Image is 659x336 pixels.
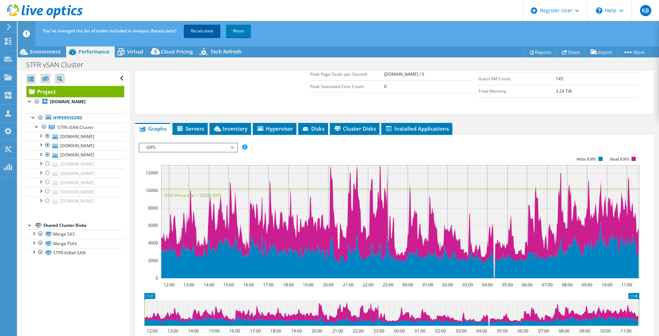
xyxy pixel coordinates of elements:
text: 13:00 [167,328,178,334]
text: 14:00 [188,328,199,334]
td: Total Memory: [478,85,556,97]
text: 02:00 [435,328,446,334]
text: 02:00 [442,282,453,288]
a: [DOMAIN_NAME] [26,132,124,141]
text: 12:00 [146,328,157,334]
h1: STFR vSAN Cluster [23,61,94,69]
text: 08:00 [561,282,572,288]
span: Hypervisor [256,125,293,132]
span: Disks [302,125,325,132]
text: 18:00 [270,328,281,334]
a: Hypervisors [26,113,124,123]
td: Peak Saturated Core Count: [310,80,384,93]
text: 06:00 [521,282,532,288]
span: Tech Refresh [211,48,241,55]
b: 0 [384,83,387,89]
text: 00:00 [402,282,413,288]
td: Peak Page Faults per Second: [310,68,384,80]
span: KB [640,5,651,16]
text: 19:00 [302,282,313,288]
text: 00:00 [394,328,404,334]
text: 07:00 [541,282,552,288]
text: 01:00 [414,328,425,334]
text: 01:00 [422,282,433,288]
span: Environment [30,48,61,55]
text: 15:00 [208,328,219,334]
a: Export [585,46,618,57]
text: 05:00 [502,282,513,288]
span: Performance [79,48,109,55]
text: Write IOPS [576,157,596,162]
text: 95th Percentile = 10200 IOPS [165,192,221,198]
span: STFR vSAN Cluster [57,124,94,130]
b: 3.24 TiB [556,88,572,94]
span: Installed Applications [385,125,449,132]
text: 2000 [148,257,158,263]
text: 12:00 [163,282,174,288]
text: 14:00 [203,282,214,288]
svg: \n [596,7,602,14]
text: 03:00 [456,328,466,334]
text: 18:00 [283,282,294,288]
span: You've changed the list of nodes included in analysis. Recalculate? [43,28,176,34]
b: [DOMAIN_NAME] [50,99,86,105]
a: STFR vSAN Cluster [26,123,124,132]
text: 22:00 [362,282,373,288]
text: 15:00 [223,282,234,288]
a: [DOMAIN_NAME] [26,169,124,178]
a: Share [557,46,585,57]
text: 20:00 [322,282,333,288]
text: 04:00 [482,282,492,288]
text: 21:00 [332,328,343,334]
a: More [617,46,650,57]
a: STFR-VxRail-SAN [26,248,124,257]
a: Project [26,86,124,97]
span: Virtual [127,48,143,55]
a: [DOMAIN_NAME] [26,97,124,106]
b: 145 [556,76,563,82]
a: [DOMAIN_NAME] [26,178,124,187]
a: [DOMAIN_NAME] [26,150,124,160]
text: 03:00 [462,282,473,288]
text: 10:00 [600,328,610,334]
text: 11:00 [620,328,631,334]
td: Guest VM Count: [478,73,556,85]
text: 22:00 [352,328,363,334]
a: [DOMAIN_NAME] [26,160,124,169]
text: 10000 [146,187,158,193]
a: Reports [523,46,557,57]
span: Cloud Pricing [161,48,193,55]
a: Merge SAS [26,230,124,239]
text: 6000 [148,222,158,228]
text: 23:00 [382,282,393,288]
text: 11:00 [621,282,632,288]
text: 09:00 [579,328,590,334]
a: [DOMAIN_NAME] [26,197,124,206]
text: 23:00 [373,328,384,334]
a: [DOMAIN_NAME] [26,187,124,196]
a: [DOMAIN_NAME] [26,141,124,150]
text: 10:00 [601,282,612,288]
text: 05:00 [497,328,508,334]
text: 12000 [146,170,158,176]
text: 0 [156,275,158,281]
text: 16:00 [229,328,240,334]
a: Recalculate [184,25,220,37]
text: 21:00 [343,282,353,288]
text: 08:00 [558,328,569,334]
text: 06:00 [517,328,528,334]
text: Read IOPS [610,157,629,162]
text: 20:00 [311,328,322,334]
a: Reset [226,25,251,37]
text: 19:00 [291,328,302,334]
b: [DOMAIN_NAME] / 0 [384,71,424,77]
span: Graphs [139,125,167,132]
text: 13:00 [183,282,194,288]
a: Merge FSAS [26,239,124,248]
div: Shared Cluster Disks [43,221,124,230]
span: Cluster Disks [333,125,376,132]
text: 17:00 [263,282,274,288]
span: Inventory [213,125,247,132]
text: 09:00 [581,282,592,288]
text: 04:00 [476,328,487,334]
